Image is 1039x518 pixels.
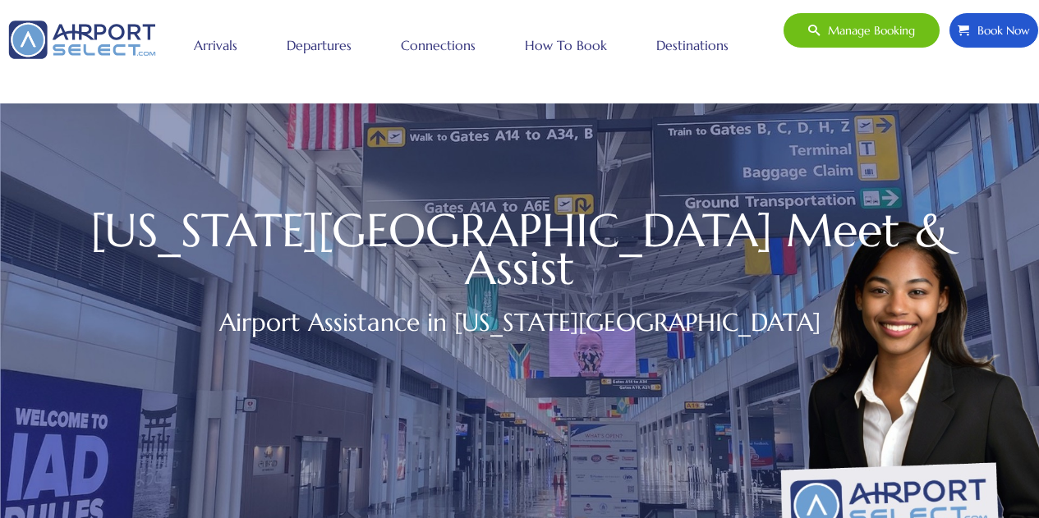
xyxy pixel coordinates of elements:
[397,25,480,66] a: Connections
[783,12,940,48] a: Manage booking
[57,212,982,287] h1: [US_STATE][GEOGRAPHIC_DATA] Meet & Assist
[949,12,1039,48] a: Book Now
[283,25,356,66] a: Departures
[820,13,915,48] span: Manage booking
[57,304,982,341] h2: Airport Assistance in [US_STATE][GEOGRAPHIC_DATA]
[190,25,241,66] a: Arrivals
[969,13,1030,48] span: Book Now
[521,25,611,66] a: How to book
[652,25,733,66] a: Destinations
